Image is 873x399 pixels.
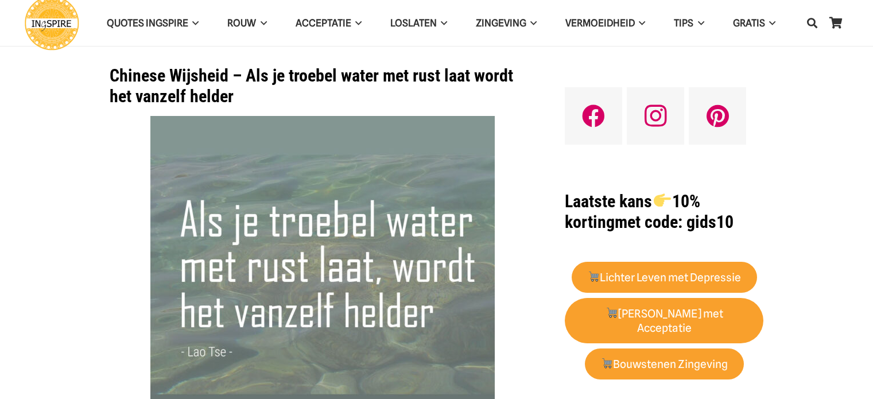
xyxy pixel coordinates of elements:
span: QUOTES INGSPIRE Menu [188,9,199,37]
img: 🛒 [606,307,617,318]
a: Pinterest [689,87,746,145]
span: Acceptatie Menu [351,9,362,37]
a: Facebook [565,87,622,145]
a: Zoeken [801,9,824,37]
span: Zingeving Menu [526,9,537,37]
a: ZingevingZingeving Menu [461,9,551,38]
a: Instagram [627,87,684,145]
a: 🛒[PERSON_NAME] met Acceptatie [565,298,763,344]
img: 🛒 [602,358,612,369]
a: TIPSTIPS Menu [659,9,718,38]
a: ROUWROUW Menu [213,9,281,38]
span: VERMOEIDHEID [565,17,635,29]
strong: Bouwstenen Zingeving [601,358,728,371]
h1: met code: gids10 [565,191,763,233]
strong: Lichter Leven met Depressie [588,271,742,284]
a: QUOTES INGSPIREQUOTES INGSPIRE Menu [92,9,213,38]
span: Loslaten [390,17,437,29]
strong: Laatste kans 10% korting [565,191,700,232]
span: TIPS Menu [693,9,704,37]
a: LoslatenLoslaten Menu [376,9,461,38]
strong: [PERSON_NAME] met Acceptatie [606,307,723,335]
a: 🛒Bouwstenen Zingeving [585,348,744,380]
span: ROUW Menu [256,9,266,37]
a: VERMOEIDHEIDVERMOEIDHEID Menu [551,9,659,38]
a: AcceptatieAcceptatie Menu [281,9,376,38]
span: Zingeving [476,17,526,29]
span: TIPS [674,17,693,29]
img: 🛒 [588,271,599,282]
h1: Chinese Wijsheid – Als je troebel water met rust laat wordt het vanzelf helder [110,65,536,107]
span: ROUW [227,17,256,29]
span: Loslaten Menu [437,9,447,37]
span: Acceptatie [296,17,351,29]
img: 👉 [654,192,671,209]
a: 🛒Lichter Leven met Depressie [572,262,757,293]
span: QUOTES INGSPIRE [107,17,188,29]
span: GRATIS Menu [765,9,775,37]
span: VERMOEIDHEID Menu [635,9,645,37]
a: GRATISGRATIS Menu [719,9,790,38]
span: GRATIS [733,17,765,29]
